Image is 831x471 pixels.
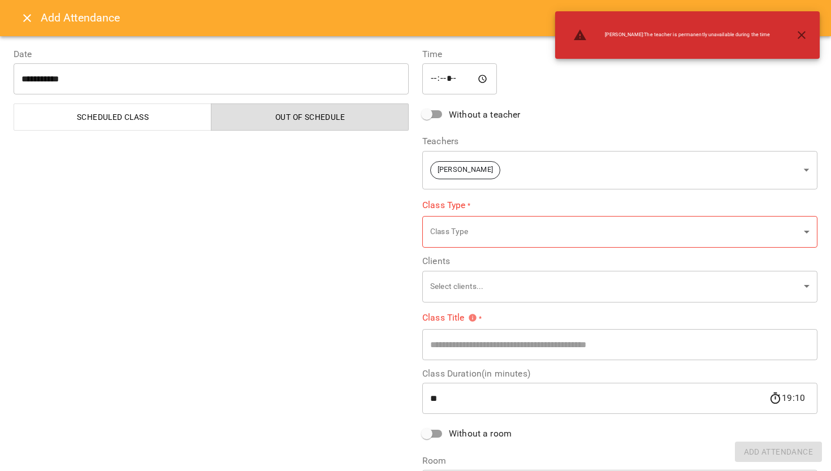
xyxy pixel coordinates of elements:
[422,198,817,211] label: Class Type
[422,150,817,189] div: [PERSON_NAME]
[21,110,205,124] span: Scheduled class
[14,103,211,131] button: Scheduled class
[218,110,402,124] span: Out of Schedule
[41,9,817,27] h6: Add Attendance
[422,216,817,248] div: Class Type
[430,226,799,237] p: Class Type
[422,257,817,266] label: Clients
[422,456,817,465] label: Room
[422,270,817,303] div: Select clients...
[211,103,409,131] button: Out of Schedule
[468,313,477,322] svg: Please specify class title or select clients
[422,313,477,322] span: Class Title
[14,5,41,32] button: Close
[14,50,409,59] label: Date
[449,108,521,122] span: Without a teacher
[449,427,512,440] span: Without a room
[564,24,779,46] li: [PERSON_NAME] : The teacher is permanently unavailable during the time
[422,137,817,146] label: Teachers
[422,369,817,378] label: Class Duration(in minutes)
[422,50,817,59] label: Time
[431,165,500,175] span: [PERSON_NAME]
[430,281,799,292] p: Select clients...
